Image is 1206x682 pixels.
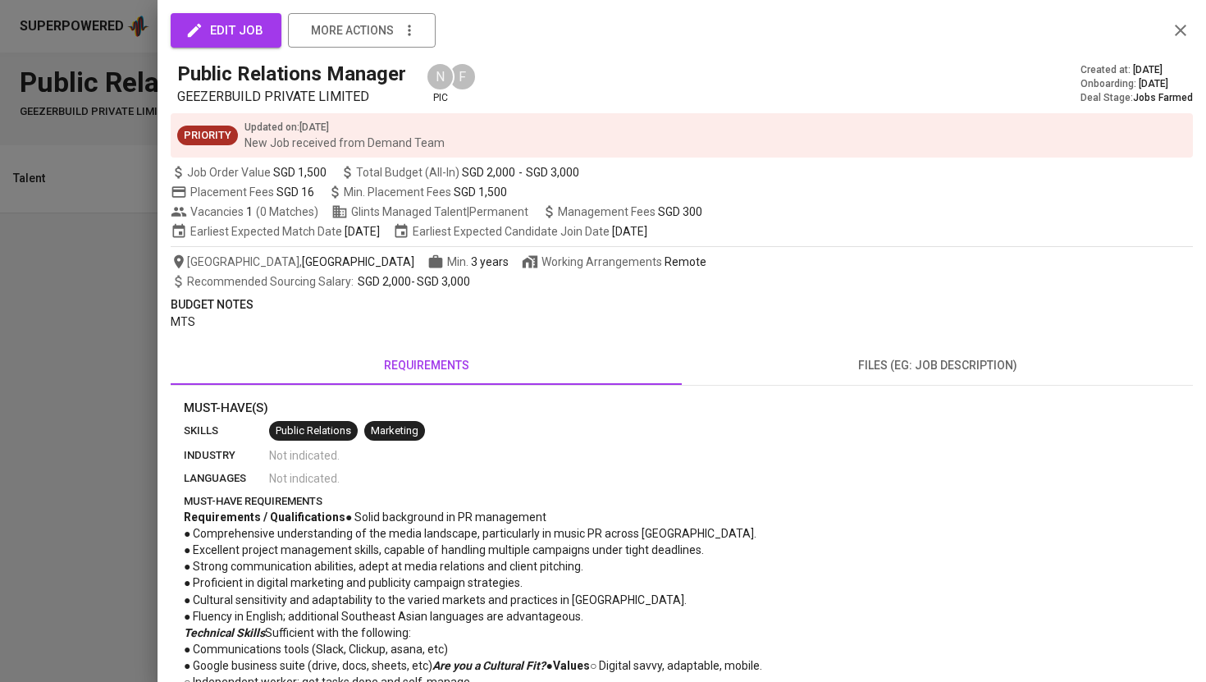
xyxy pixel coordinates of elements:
p: industry [184,447,269,464]
span: [GEOGRAPHIC_DATA] [302,254,414,270]
p: languages [184,470,269,487]
h5: Public Relations Manager [177,61,406,87]
span: Total Budget (All-In) [340,164,579,181]
span: Jobs Farmed [1133,92,1193,103]
span: SGD 300 [658,205,702,218]
span: edit job [189,20,263,41]
div: Onboarding : [1080,77,1193,91]
span: Job Order Value [171,164,327,181]
div: pic [426,62,455,105]
span: Management Fees [558,205,702,218]
button: edit job [171,13,281,48]
div: Remote [665,254,706,270]
span: Sufficient with the following: ● Communications tools (Slack, Clickup, asana, etc) ● Google busin... [184,626,448,672]
div: F [448,62,477,91]
span: GEEZERBUILD PRIVATE LIMITED [177,89,369,104]
span: MTS [171,315,195,328]
span: ● [546,659,552,672]
span: Technical Skills [184,626,265,639]
p: Budget Notes [171,296,1193,314]
span: SGD 2,000 [462,164,515,181]
span: - [518,164,523,181]
span: Requirements / Qualifications [184,510,345,524]
p: skills [184,423,269,439]
span: Min. Placement Fees [344,185,507,199]
span: Marketing [364,423,425,439]
span: [DATE] [1139,77,1168,91]
p: Updated on : [DATE] [244,120,445,135]
span: ● Solid background in PR management ● Comprehensive understanding of the media landscape, particu... [184,510,756,622]
span: - [187,273,470,290]
p: Must-Have(s) [184,399,1180,418]
span: SGD 2,000 [358,275,411,288]
span: Vacancies ( 0 Matches ) [171,204,318,220]
span: [DATE] [1133,63,1163,77]
span: SGD 3,000 [526,164,579,181]
span: Recommended Sourcing Salary : [187,275,356,288]
span: SGD 3,000 [417,275,470,288]
span: Working Arrangements [522,254,706,270]
span: Placement Fees [190,185,314,199]
span: 3 years [471,255,509,268]
span: [GEOGRAPHIC_DATA] , [171,254,414,270]
span: Not indicated . [269,470,340,487]
span: Glints Managed Talent | Permanent [331,204,528,220]
span: requirements [180,355,672,376]
span: SGD 1,500 [273,164,327,181]
span: Values [553,659,590,672]
span: Min. [447,255,509,268]
span: Earliest Expected Candidate Join Date [393,223,647,240]
div: Deal Stage : [1080,91,1193,105]
span: SGD 1,500 [454,185,507,199]
span: Are you a Cultural Fit? [432,659,546,672]
span: [DATE] [345,223,380,240]
span: Priority [177,128,238,144]
span: [DATE] [612,223,647,240]
span: Public Relations [269,423,358,439]
span: more actions [311,21,394,41]
span: files (eg: job description) [692,355,1183,376]
span: SGD 16 [276,185,314,199]
span: Earliest Expected Match Date [171,223,380,240]
span: Not indicated . [269,447,340,464]
div: N [426,62,455,91]
span: 1 [244,204,253,220]
button: more actions [288,13,436,48]
p: New Job received from Demand Team [244,135,445,151]
div: Created at : [1080,63,1193,77]
p: must-have requirements [184,493,1180,510]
